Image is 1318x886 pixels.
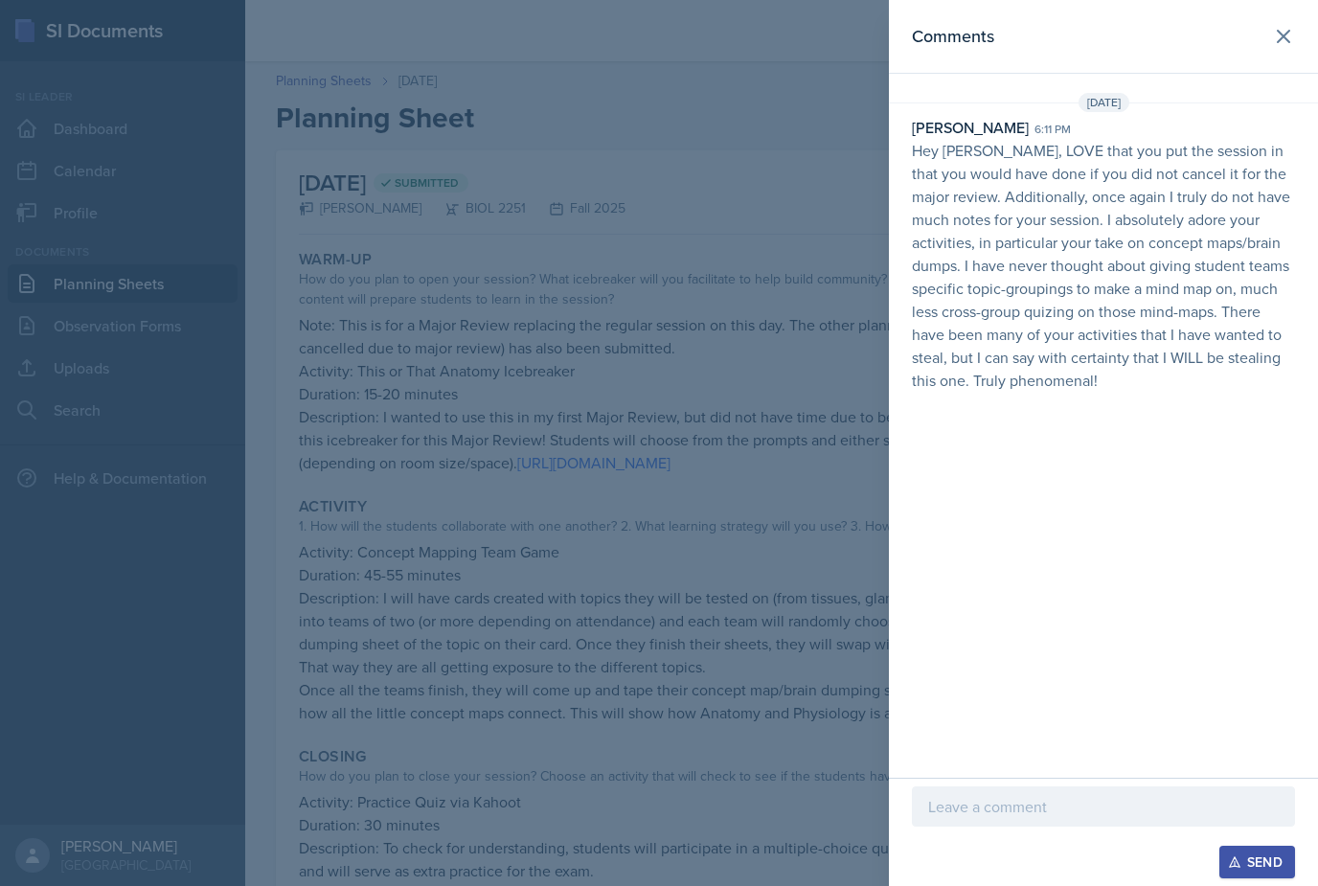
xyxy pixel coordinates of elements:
[1232,854,1283,870] div: Send
[1219,846,1295,878] button: Send
[912,116,1029,139] div: [PERSON_NAME]
[912,23,994,50] h2: Comments
[1079,93,1129,112] span: [DATE]
[1034,121,1071,138] div: 6:11 pm
[912,139,1295,392] p: Hey [PERSON_NAME], LOVE that you put the session in that you would have done if you did not cance...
